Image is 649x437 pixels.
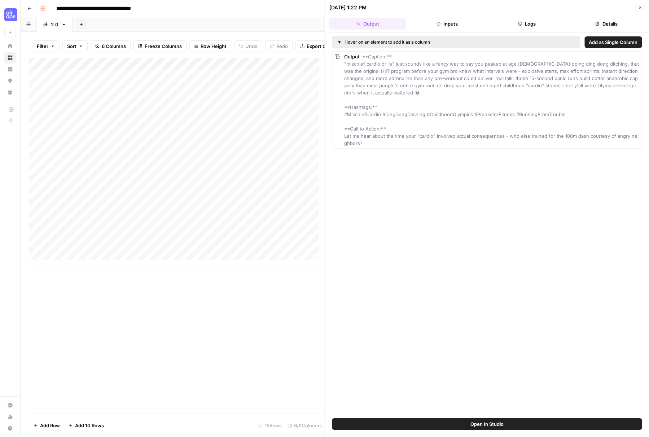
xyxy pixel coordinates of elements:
[276,43,288,50] span: Redo
[37,43,48,50] span: Filter
[265,40,293,52] button: Redo
[307,43,332,50] span: Export CSV
[568,18,645,30] button: Details
[295,40,337,52] button: Export CSV
[37,17,73,32] a: 2.0
[329,4,367,11] div: [DATE] 1:22 PM
[338,39,502,45] div: Hover on an element to add it as a column
[409,18,486,30] button: Inputs
[102,43,126,50] span: 6 Columns
[4,411,16,423] a: Usage
[344,54,359,59] span: Output
[488,18,565,30] button: Logs
[584,36,642,48] button: Add as Single Column
[245,43,258,50] span: Undo
[32,40,60,52] button: Filter
[470,420,504,428] span: Open In Studio
[29,420,64,431] button: Add Row
[255,420,285,431] div: 15 Rows
[91,40,131,52] button: 6 Columns
[4,423,16,434] button: Help + Support
[4,52,16,63] a: Browse
[234,40,262,52] button: Undo
[189,40,231,52] button: Row Height
[64,420,108,431] button: Add 10 Rows
[4,8,17,21] img: September Cohort Logo
[4,6,16,24] button: Workspace: September Cohort
[285,420,325,431] div: 6/6 Columns
[4,87,16,98] a: Your Data
[4,40,16,52] a: Home
[145,43,182,50] span: Freeze Columns
[4,63,16,75] a: Insights
[40,422,60,429] span: Add Row
[51,21,58,28] div: 2.0
[67,43,76,50] span: Sort
[75,422,104,429] span: Add 10 Rows
[332,418,642,430] button: Open In Studio
[62,40,88,52] button: Sort
[201,43,227,50] span: Row Height
[329,18,406,30] button: Output
[4,75,16,87] a: Opportunities
[4,400,16,411] a: Settings
[133,40,187,52] button: Freeze Columns
[589,39,637,46] span: Add as Single Column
